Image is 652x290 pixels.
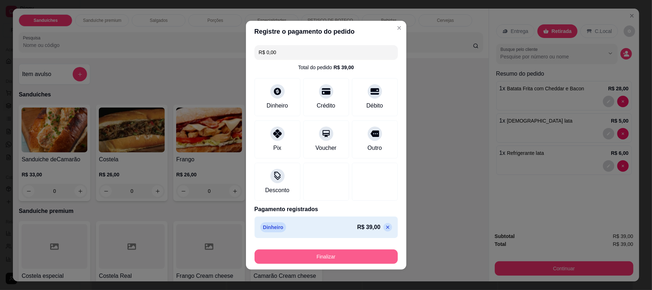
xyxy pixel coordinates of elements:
button: Close [393,22,405,34]
div: Pix [273,144,281,152]
div: Total do pedido [298,64,354,71]
button: Finalizar [255,249,398,264]
header: Registre o pagamento do pedido [246,21,406,42]
p: Dinheiro [260,222,286,232]
div: Desconto [265,186,290,195]
div: Dinheiro [267,101,288,110]
div: Débito [366,101,383,110]
div: Crédito [317,101,335,110]
div: Voucher [315,144,337,152]
p: R$ 39,00 [357,223,381,232]
div: Outro [367,144,382,152]
div: R$ 39,00 [334,64,354,71]
p: Pagamento registrados [255,205,398,214]
input: Ex.: hambúrguer de cordeiro [259,45,393,60]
